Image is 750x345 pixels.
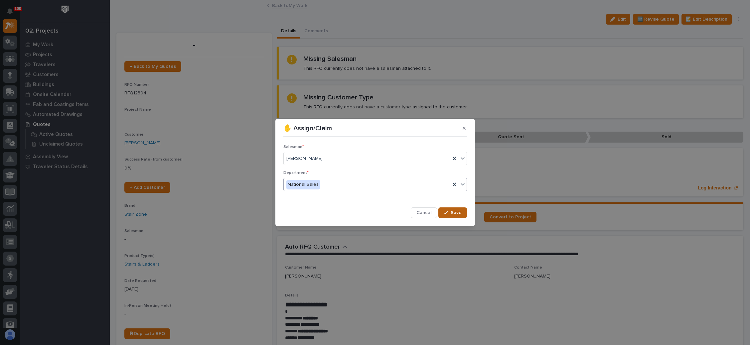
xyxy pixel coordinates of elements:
div: National Sales [286,180,320,189]
button: Cancel [411,207,437,218]
span: Save [451,210,462,216]
span: Cancel [416,210,431,216]
button: Save [438,207,467,218]
span: Department [283,171,309,175]
span: [PERSON_NAME] [286,155,323,162]
span: Salesman [283,145,304,149]
p: ✋ Assign/Claim [283,124,332,132]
